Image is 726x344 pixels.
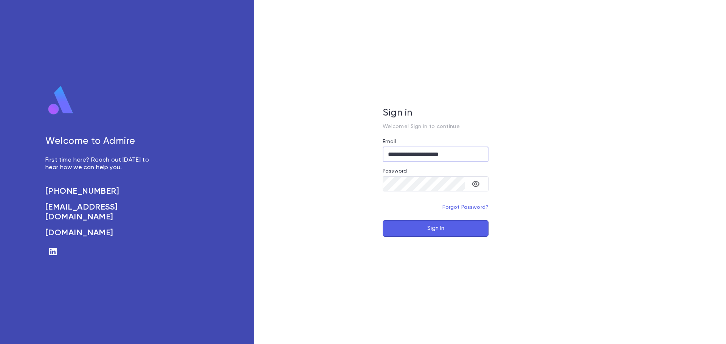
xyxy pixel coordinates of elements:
[45,228,157,238] a: [DOMAIN_NAME]
[45,202,157,222] a: [EMAIL_ADDRESS][DOMAIN_NAME]
[442,205,489,210] a: Forgot Password?
[383,168,407,174] label: Password
[383,123,489,130] p: Welcome! Sign in to continue.
[45,136,157,147] h5: Welcome to Admire
[45,85,76,116] img: logo
[383,108,489,119] h5: Sign in
[383,220,489,237] button: Sign In
[45,187,157,196] a: [PHONE_NUMBER]
[383,139,396,145] label: Email
[45,156,157,171] p: First time here? Reach out [DATE] to hear how we can help you.
[468,176,483,191] button: toggle password visibility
